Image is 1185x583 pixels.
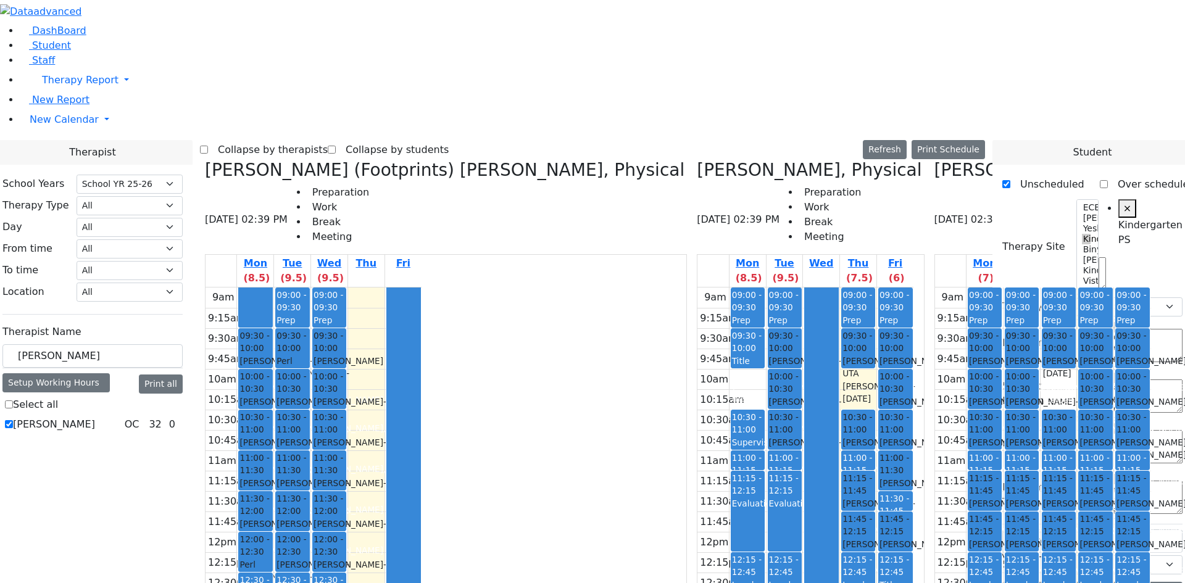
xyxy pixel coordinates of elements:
[1082,276,1091,286] option: Vista
[1116,370,1149,395] span: 10:00 - 10:30
[697,392,747,407] div: 10:15am
[314,314,345,326] div: Prep
[1116,329,1149,355] span: 09:30 - 10:00
[1079,436,1111,461] div: [PERSON_NAME]
[935,494,984,509] div: 11:30am
[314,518,345,543] div: [PERSON_NAME]
[1006,513,1037,538] span: 11:45 - 12:15
[978,271,994,286] label: (7)
[1116,314,1149,326] div: Prep
[969,453,999,475] span: 11:00 - 11:15
[2,241,52,256] label: From time
[732,436,763,449] div: Supervision
[276,395,308,421] div: [PERSON_NAME]
[842,406,874,431] div: עסטרייכער גדלי'
[879,395,912,421] div: [PERSON_NAME]
[969,472,1000,497] span: 11:15 - 11:45
[239,492,271,518] span: 11:30 - 12:00
[206,515,255,529] div: 11:45am
[311,255,347,287] a: September 3, 2025
[276,314,308,326] div: Prep
[799,200,861,215] li: Work
[206,555,255,570] div: 12:15pm
[732,555,762,577] span: 12:15 - 12:45
[276,329,308,355] span: 09:30 - 10:00
[879,329,912,355] span: 09:30 - 10:00
[842,290,872,312] span: 09:00 - 09:30
[697,555,747,570] div: 12:15pm
[842,555,872,577] span: 12:15 - 12:45
[842,411,874,436] span: 10:30 - 11:00
[20,94,89,105] a: New Report
[243,271,270,286] label: (8.5)
[314,452,345,477] span: 11:00 - 11:30
[1116,411,1149,436] span: 10:30 - 11:00
[1006,436,1037,461] div: [PERSON_NAME]
[206,474,255,489] div: 11:15am
[1118,199,1136,218] button: Remove item
[702,290,729,305] div: 9am
[307,200,369,215] li: Work
[732,473,762,495] span: 11:15 - 12:15
[1136,379,1183,413] textarea: Search
[32,94,89,105] span: New Report
[969,290,999,312] span: 09:00 - 09:30
[769,497,800,510] div: Evaluations
[314,477,345,502] div: [PERSON_NAME]
[842,513,874,538] span: 11:45 - 12:15
[879,314,912,326] div: Prep
[307,215,369,229] li: Break
[879,436,912,461] div: [PERSON_NAME]
[697,474,747,489] div: 11:15am
[1079,555,1109,577] span: 12:15 - 12:45
[32,54,55,66] span: Staff
[2,373,110,392] div: Setup Working Hours
[879,555,909,577] span: 12:15 - 12:45
[1136,481,1183,514] textarea: Search
[879,477,912,502] div: [PERSON_NAME]
[697,331,740,346] div: 9:30am
[1116,290,1146,312] span: 09:00 - 09:30
[2,220,22,234] label: Day
[20,25,86,36] a: DashBoard
[772,271,799,286] label: (9.5)
[697,212,780,227] span: [DATE] 02:39 PM
[889,271,905,286] label: (6)
[32,25,86,36] span: DashBoard
[769,411,800,436] span: 10:30 - 11:00
[1043,355,1075,380] div: [PERSON_NAME]
[206,372,239,387] div: 10am
[2,198,69,213] label: Therapy Type
[1043,472,1075,497] span: 11:15 - 11:45
[307,185,369,200] li: Preparation
[1043,314,1075,326] div: Prep
[842,498,915,521] span: - [DATE]
[842,355,912,380] span: [PERSON_NAME] UTA
[208,140,328,160] label: Collapse by therapists
[1079,329,1111,355] span: 09:30 - 10:00
[732,380,763,418] div: (CSE therapy meeting)
[697,535,731,550] div: 12pm
[20,107,1185,132] a: New Calendar
[1079,395,1111,421] div: [PERSON_NAME]
[879,538,912,563] div: [PERSON_NAME]
[769,329,800,355] span: 09:30 - 10:00
[935,352,978,366] div: 9:45am
[1116,355,1149,380] div: [PERSON_NAME]
[697,352,740,366] div: 9:45am
[1006,538,1037,563] div: [PERSON_NAME]
[317,271,344,286] label: (9.5)
[879,452,912,477] span: 11:00 - 11:30
[769,395,800,421] div: [PERSON_NAME]
[1043,555,1073,577] span: 12:15 - 12:45
[842,329,874,355] span: 09:30 - 10:00
[912,140,985,159] button: Print Schedule
[697,515,747,529] div: 11:45am
[314,355,345,392] div: [PERSON_NAME] Mechul
[969,513,1000,538] span: 11:45 - 12:15
[1006,329,1037,355] span: 09:30 - 10:00
[840,255,876,287] a: September 4, 2025
[1116,453,1146,475] span: 11:00 - 11:15
[732,497,763,510] div: Evaluations
[276,411,308,436] span: 10:30 - 11:00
